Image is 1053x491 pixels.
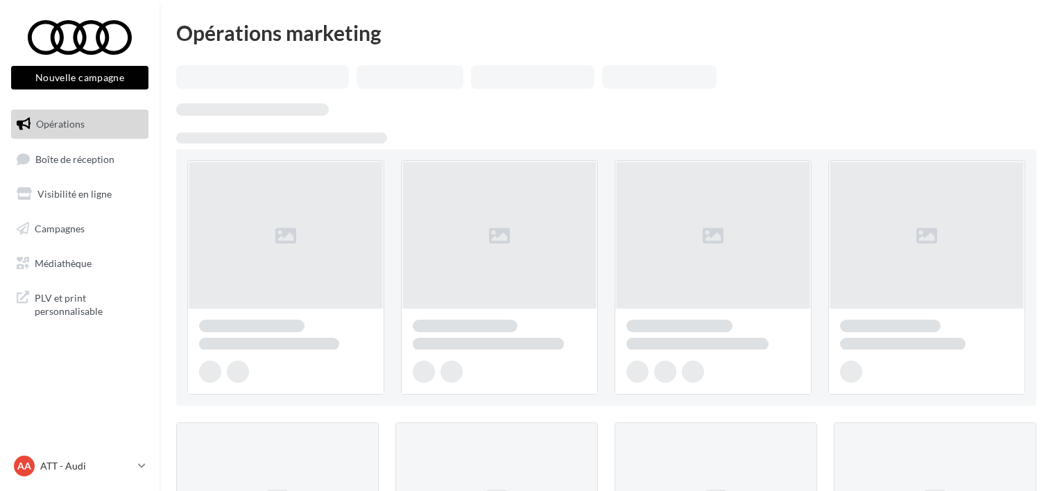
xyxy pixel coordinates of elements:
[35,288,143,318] span: PLV et print personnalisable
[37,188,112,200] span: Visibilité en ligne
[8,144,151,174] a: Boîte de réception
[35,153,114,164] span: Boîte de réception
[35,223,85,234] span: Campagnes
[35,257,92,268] span: Médiathèque
[8,249,151,278] a: Médiathèque
[17,459,31,473] span: AA
[8,110,151,139] a: Opérations
[36,118,85,130] span: Opérations
[11,453,148,479] a: AA ATT - Audi
[8,283,151,324] a: PLV et print personnalisable
[11,66,148,89] button: Nouvelle campagne
[8,214,151,243] a: Campagnes
[176,22,1036,43] div: Opérations marketing
[8,180,151,209] a: Visibilité en ligne
[40,459,132,473] p: ATT - Audi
